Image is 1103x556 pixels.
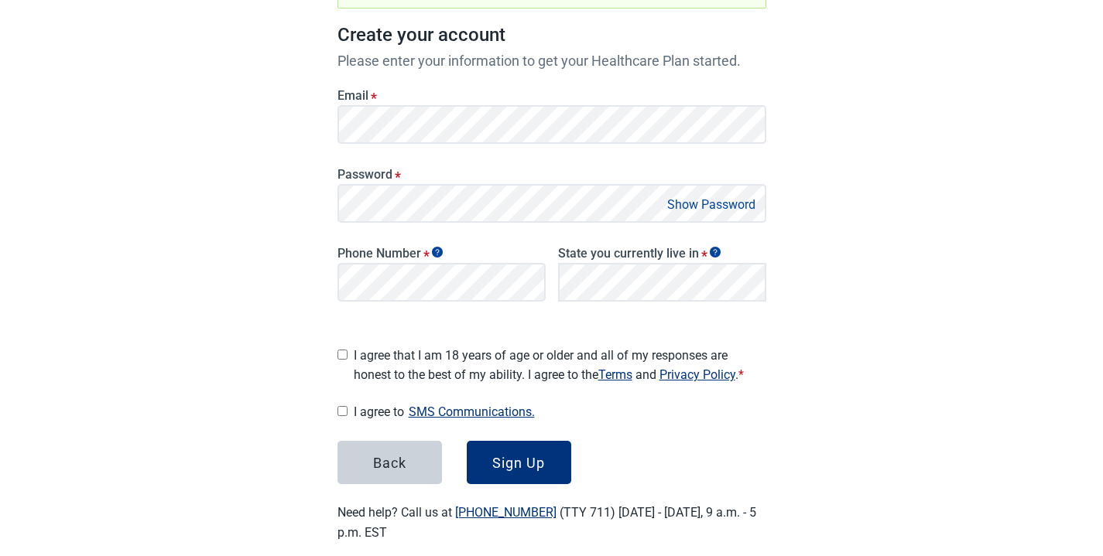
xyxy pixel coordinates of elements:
[337,88,766,103] label: Email
[354,346,766,384] span: I agree that I am 18 years of age or older and all of my responses are honest to the best of my a...
[659,367,735,382] a: Read our Privacy Policy
[354,401,766,422] span: I agree to
[337,50,766,71] p: Please enter your information to get your Healthcare Plan started.
[492,455,545,470] div: Sign Up
[663,194,760,215] button: Show Password
[337,167,766,182] label: Password
[432,247,443,258] span: Show tooltip
[337,441,442,484] button: Back
[337,246,546,261] label: Phone Number
[598,367,632,382] a: Read our Terms of Service
[467,441,571,484] button: Sign Up
[337,21,766,50] h1: Create your account
[710,247,721,258] span: Show tooltip
[455,505,557,520] a: [PHONE_NUMBER]
[558,246,766,261] label: State you currently live in
[373,455,406,470] div: Back
[337,505,756,539] label: Need help? Call us at (TTY 711) [DATE] - [DATE], 9 a.m. - 5 p.m. EST
[404,401,540,422] button: Show SMS communications details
